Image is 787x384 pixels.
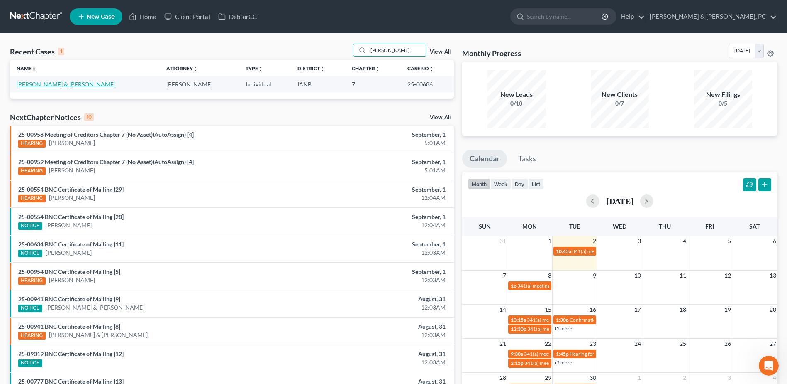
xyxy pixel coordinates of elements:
[527,9,603,24] input: Search by name...
[617,9,645,24] a: Help
[246,65,263,71] a: Typeunfold_more
[309,240,446,249] div: September, 1
[18,305,42,312] div: NOTICE
[309,194,446,202] div: 12:04AM
[125,9,160,24] a: Home
[556,351,569,357] span: 1:45p
[49,194,95,202] a: [PERSON_NAME]
[592,236,597,246] span: 2
[17,65,37,71] a: Nameunfold_more
[502,271,507,281] span: 7
[724,339,732,349] span: 26
[13,131,129,164] div: We encourage you to use the to answer any questions and we will respond to any unanswered inquiri...
[554,325,572,332] a: +2 more
[527,326,607,332] span: 341(a) meeting for [PERSON_NAME]
[345,76,401,92] td: 7
[214,9,261,24] a: DebtorCC
[462,48,521,58] h3: Monthly Progress
[511,326,526,332] span: 12:30p
[87,14,115,20] span: New Case
[309,331,446,339] div: 12:03AM
[84,113,94,121] div: 10
[570,317,664,323] span: Confirmation hearing for [PERSON_NAME]
[694,90,752,99] div: New Filings
[511,317,526,323] span: 10:15a
[13,171,83,176] div: [PERSON_NAME] • 56m ago
[487,90,546,99] div: New Leads
[17,81,115,88] a: [PERSON_NAME] & [PERSON_NAME]
[589,305,597,315] span: 16
[544,305,552,315] span: 15
[570,351,634,357] span: Hearing for [PERSON_NAME]
[309,322,446,331] div: August, 31
[429,66,434,71] i: unfold_more
[522,223,537,230] span: Mon
[556,248,571,254] span: 10:45a
[724,271,732,281] span: 12
[499,373,507,383] span: 28
[544,373,552,383] span: 29
[18,250,42,257] div: NOTICE
[401,76,454,92] td: 25-00686
[468,178,490,190] button: month
[26,272,33,279] button: Gif picker
[309,350,446,358] div: August, 31
[5,3,21,19] button: go back
[53,272,59,279] button: Start recording
[18,140,46,148] div: HEARING
[572,248,652,254] span: 341(a) meeting for [PERSON_NAME]
[544,339,552,349] span: 22
[487,99,546,108] div: 0/10
[18,131,194,138] a: 25-00958 Meeting of Creditors Chapter 7 (No Asset)(AutoAssign) [4]
[490,178,511,190] button: week
[18,186,124,193] a: 25-00554 BNC Certificate of Mailing [29]
[130,3,146,19] button: Home
[258,66,263,71] i: unfold_more
[633,305,642,315] span: 17
[727,373,732,383] span: 3
[633,339,642,349] span: 24
[46,221,92,229] a: [PERSON_NAME]
[18,350,124,357] a: 25-09019 BNC Certificate of Mailing [12]
[39,272,46,279] button: Upload attachment
[769,271,777,281] span: 13
[10,47,64,57] div: Recent Cases
[18,213,124,220] a: 25-00554 BNC Certificate of Mailing [28]
[142,269,156,282] button: Send a message…
[40,4,94,10] h1: [PERSON_NAME]
[309,185,446,194] div: September, 1
[769,339,777,349] span: 27
[309,295,446,303] div: August, 31
[511,178,528,190] button: day
[430,115,451,121] a: View All
[499,305,507,315] span: 14
[769,305,777,315] span: 20
[749,223,760,230] span: Sat
[679,271,687,281] span: 11
[547,271,552,281] span: 8
[46,303,144,312] a: [PERSON_NAME] & [PERSON_NAME]
[18,195,46,202] div: HEARING
[633,271,642,281] span: 10
[682,236,687,246] span: 4
[18,222,42,230] div: NOTICE
[528,178,544,190] button: list
[309,139,446,147] div: 5:01AM
[46,249,92,257] a: [PERSON_NAME]
[606,197,633,205] h2: [DATE]
[375,66,380,71] i: unfold_more
[18,268,120,275] a: 25-00954 BNC Certificate of Mailing [5]
[18,158,194,165] a: 25-00959 Meeting of Creditors Chapter 7 (No Asset)(AutoAssign) [4]
[682,373,687,383] span: 2
[7,65,159,187] div: Emma says…
[556,317,569,323] span: 1:30p
[309,249,446,257] div: 12:03AM
[592,271,597,281] span: 9
[637,373,642,383] span: 1
[499,339,507,349] span: 21
[705,223,714,230] span: Fri
[13,132,112,147] a: Help Center
[309,158,446,166] div: September, 1
[589,373,597,383] span: 30
[18,241,124,248] a: 25-00634 BNC Certificate of Mailing [11]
